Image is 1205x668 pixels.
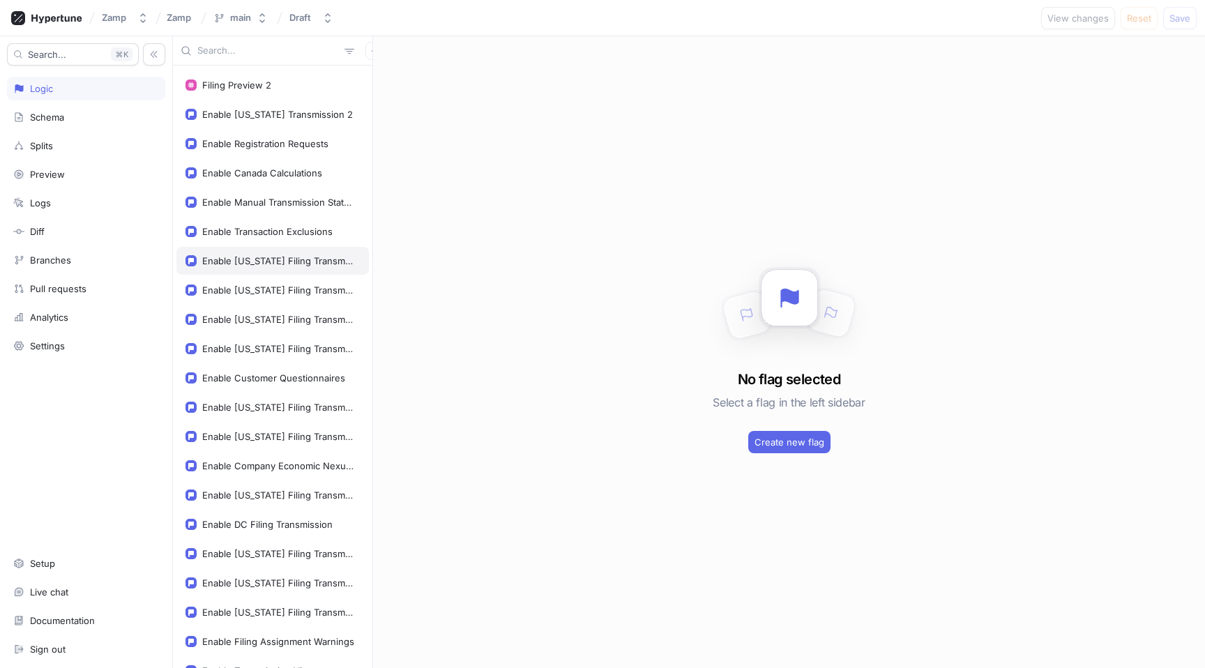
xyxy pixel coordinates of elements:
[1047,14,1109,22] span: View changes
[289,12,311,24] div: Draft
[30,340,65,351] div: Settings
[202,138,328,149] div: Enable Registration Requests
[30,615,95,626] div: Documentation
[30,83,53,94] div: Logic
[1169,14,1190,22] span: Save
[202,343,354,354] div: Enable [US_STATE] Filing Transmission
[202,197,354,208] div: Enable Manual Transmission Status Update
[30,226,45,237] div: Diff
[230,12,251,24] div: main
[202,402,354,413] div: Enable [US_STATE] Filing Transmission
[202,79,271,91] div: Filing Preview 2
[30,586,68,598] div: Live chat
[202,372,345,384] div: Enable Customer Questionnaires
[202,636,354,647] div: Enable Filing Assignment Warnings
[202,284,354,296] div: Enable [US_STATE] Filing Transmission
[28,50,66,59] span: Search...
[202,255,354,266] div: Enable [US_STATE] Filing Transmission
[1121,7,1158,29] button: Reset
[7,609,165,632] a: Documentation
[202,109,353,120] div: Enable [US_STATE] Transmission 2
[202,431,354,442] div: Enable [US_STATE] Filing Transmission
[30,644,66,655] div: Sign out
[96,6,154,29] button: Zamp
[167,13,191,22] span: Zamp
[202,607,354,618] div: Enable [US_STATE] Filing Transmission
[748,431,831,453] button: Create new flag
[713,390,865,415] h5: Select a flag in the left sidebar
[7,43,139,66] button: Search...K
[202,460,354,471] div: Enable Company Economic Nexus Report
[30,140,53,151] div: Splits
[202,489,354,501] div: Enable [US_STATE] Filing Transmission
[738,369,840,390] h3: No flag selected
[1127,14,1151,22] span: Reset
[202,548,354,559] div: Enable [US_STATE] Filing Transmission
[202,167,322,179] div: Enable Canada Calculations
[197,44,339,58] input: Search...
[30,283,86,294] div: Pull requests
[284,6,339,29] button: Draft
[202,226,333,237] div: Enable Transaction Exclusions
[102,12,126,24] div: Zamp
[755,438,824,446] span: Create new flag
[208,6,273,29] button: main
[30,169,65,180] div: Preview
[1041,7,1115,29] button: View changes
[202,519,333,530] div: Enable DC Filing Transmission
[1163,7,1197,29] button: Save
[111,47,132,61] div: K
[202,314,354,325] div: Enable [US_STATE] Filing Transmission
[30,112,64,123] div: Schema
[30,558,55,569] div: Setup
[202,577,354,589] div: Enable [US_STATE] Filing Transmission
[30,312,68,323] div: Analytics
[30,197,51,208] div: Logs
[30,255,71,266] div: Branches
